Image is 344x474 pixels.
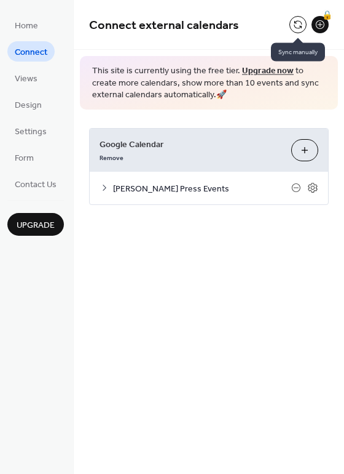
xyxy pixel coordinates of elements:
a: Settings [7,121,54,141]
button: Upgrade [7,213,64,236]
span: This site is currently using the free tier. to create more calendars, show more than 10 events an... [92,65,326,102]
span: Connect [15,46,47,59]
a: Design [7,94,49,114]
span: Remove [100,153,123,162]
span: Sync manually [271,43,325,62]
a: Form [7,147,41,167]
span: Upgrade [17,219,55,232]
span: Design [15,99,42,112]
a: Upgrade now [242,63,294,79]
span: Contact Us [15,179,57,191]
span: Views [15,73,37,86]
span: Settings [15,126,47,139]
span: Home [15,20,38,33]
span: [PERSON_NAME] Press Events [113,182,291,195]
a: Contact Us [7,174,64,194]
span: Google Calendar [100,138,281,151]
a: Views [7,68,45,88]
a: Connect [7,41,55,62]
a: Home [7,15,45,35]
span: Form [15,152,34,165]
span: Connect external calendars [89,14,239,38]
